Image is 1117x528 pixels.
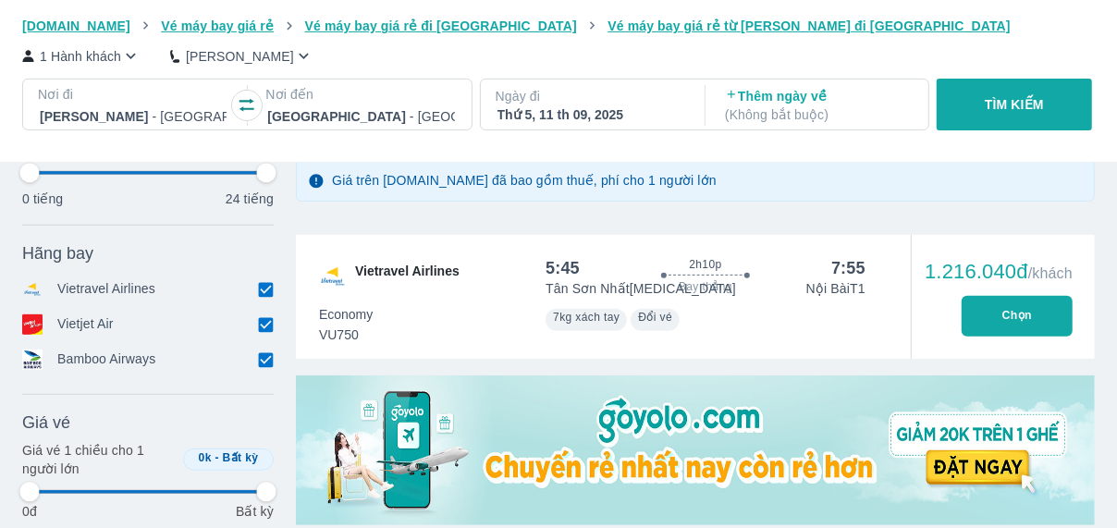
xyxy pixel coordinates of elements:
[985,95,1044,114] p: TÌM KIẾM
[608,18,1011,33] span: Vé máy bay giá rẻ từ [PERSON_NAME] đi [GEOGRAPHIC_DATA]
[319,305,373,324] span: Economy
[962,296,1073,337] button: Chọn
[925,261,1073,283] div: 1.216.040đ
[22,17,1095,35] nav: breadcrumb
[305,18,577,33] span: Vé máy bay giá rẻ đi [GEOGRAPHIC_DATA]
[22,242,93,264] span: Hãng bay
[546,279,736,298] p: Tân Sơn Nhất [MEDICAL_DATA]
[806,279,865,298] p: Nội Bài T1
[22,46,141,66] button: 1 Hành khách
[318,262,348,291] img: VU
[22,441,176,478] p: Giá vé 1 chiều cho 1 người lớn
[199,451,212,464] span: 0k
[355,262,460,291] span: Vietravel Airlines
[497,105,684,124] div: Thứ 5, 11 th 09, 2025
[161,18,274,33] span: Vé máy bay giá rẻ
[57,314,114,335] p: Vietjet Air
[265,85,456,104] p: Nơi đến
[38,85,228,104] p: Nơi đi
[725,105,912,124] p: ( Không bắt buộc )
[319,325,373,344] span: VU750
[937,79,1091,130] button: TÌM KIẾM
[638,311,672,324] span: Đổi vé
[332,171,717,190] p: Giá trên [DOMAIN_NAME] đã bao gồm thuế, phí cho 1 người lớn
[22,18,130,33] span: [DOMAIN_NAME]
[831,257,865,279] div: 7:55
[22,190,63,208] p: 0 tiếng
[57,350,155,370] p: Bamboo Airways
[1028,265,1073,281] span: /khách
[215,451,219,464] span: -
[296,375,1095,525] img: media-0
[22,411,70,434] span: Giá vé
[725,87,912,124] p: Thêm ngày về
[186,47,294,66] p: [PERSON_NAME]
[553,311,620,324] span: 7kg xách tay
[496,87,686,105] p: Ngày đi
[170,46,313,66] button: [PERSON_NAME]
[236,502,274,521] p: Bất kỳ
[57,279,155,300] p: Vietravel Airlines
[226,190,274,208] p: 24 tiếng
[22,502,37,521] p: 0đ
[223,451,259,464] span: Bất kỳ
[40,47,121,66] p: 1 Hành khách
[546,257,580,279] div: 5:45
[689,257,721,272] span: 2h10p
